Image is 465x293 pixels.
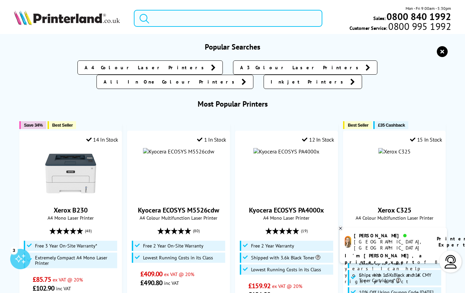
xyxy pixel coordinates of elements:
[24,123,43,128] span: Save 34%
[52,123,73,128] span: Best Seller
[14,99,451,109] h3: Most Popular Printers
[386,13,451,20] a: 0800 840 1992
[373,15,386,21] span: Sales:
[239,215,334,221] span: A4 Mono Laser Printer
[271,78,347,85] span: Inkjet Printers
[134,10,322,27] input: Search produc
[354,239,428,251] div: [GEOGRAPHIC_DATA], [GEOGRAPHIC_DATA]
[140,270,162,278] span: £409.00
[14,10,125,26] a: Printerland Logo
[301,224,308,237] span: (19)
[10,246,18,254] div: 3
[45,194,96,200] a: Xerox B230
[345,236,351,248] img: amy-livechat.png
[410,136,442,143] div: 15 In Stock
[131,215,226,221] span: A4 Colour Multifunction Laser Printer
[140,278,162,287] span: £490.80
[253,148,319,155] img: Kyocera ECOSYS PA4000x
[249,206,324,215] a: Kyocera ECOSYS PA4000x
[251,255,320,260] span: Shipped with 3.6k Black Toner
[54,206,88,215] a: Xerox B230
[48,121,76,129] button: Best Seller
[193,224,200,237] span: (80)
[387,10,451,23] b: 0800 840 1992
[343,121,372,129] button: Best Seller
[164,271,194,277] span: ex VAT @ 20%
[248,281,270,290] span: £159.92
[347,215,442,221] span: A4 Colour Multifunction Laser Printer
[45,148,96,199] img: Xerox B230
[444,255,458,269] img: user-headset-light.svg
[251,267,321,272] span: Lowest Running Costs in its Class
[14,10,120,25] img: Printerland Logo
[354,233,428,239] div: [PERSON_NAME]
[197,136,226,143] div: 1 In Stock
[406,5,451,12] span: Mon - Fri 9:00am - 5:30pm
[378,123,405,128] span: £35 Cashback
[143,243,203,249] span: Free 2 Year On-Site Warranty
[35,255,115,266] span: Extremely Compact A4 Mono Laser Printer
[387,23,451,30] span: 0800 995 1992
[104,78,238,85] span: All In One Colour Printers
[345,253,442,285] p: of 8 years! I can help you choose the right product
[19,121,46,129] button: Save 34%
[272,283,302,289] span: ex VAT @ 20%
[23,215,118,221] span: A4 Mono Laser Printer
[143,148,214,155] img: Kyocera ECOSYS M5526cdw
[85,64,208,71] span: A4 Colour Laser Printers
[164,280,179,286] span: inc VAT
[33,275,51,284] span: £85.75
[264,75,362,89] a: Inkjet Printers
[53,276,83,283] span: ex VAT @ 20%
[350,23,451,31] span: Customer Service:
[378,206,411,215] a: Xerox C325
[77,60,223,75] a: A4 Colour Laser Printers
[233,60,377,75] a: A3 Colour Laser Printers
[240,64,362,71] span: A3 Colour Laser Printers
[85,224,92,237] span: (48)
[86,136,118,143] div: 14 In Stock
[345,253,424,265] b: I'm [PERSON_NAME], a printer expert
[302,136,334,143] div: 12 In Stock
[56,285,71,292] span: inc VAT
[138,206,219,215] a: Kyocera ECOSYS M5526cdw
[143,255,213,260] span: Lowest Running Costs in its Class
[96,75,253,89] a: All In One Colour Printers
[35,243,97,249] span: Free 3 Year On-Site Warranty*
[33,284,55,293] span: £102.90
[409,224,416,237] span: (88)
[373,121,408,129] button: £35 Cashback
[251,243,294,249] span: Free 2 Year Warranty
[348,123,369,128] span: Best Seller
[378,148,411,155] img: Xerox C325
[14,42,451,52] h3: Popular Searches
